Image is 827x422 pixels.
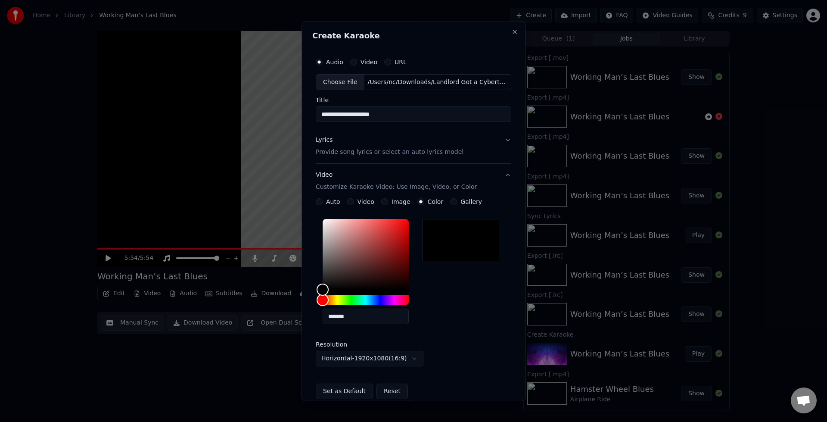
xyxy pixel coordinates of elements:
[364,78,511,87] div: /Users/nc/Downloads/Landlord Got a Cybertruck.wav
[323,219,409,290] div: Color
[428,199,444,205] label: Color
[316,199,511,406] div: VideoCustomize Karaoke Video: Use Image, Video, or Color
[392,199,410,205] label: Image
[358,199,374,205] label: Video
[316,148,463,157] p: Provide song lyrics or select an auto lyrics model
[323,295,409,306] div: Hue
[376,384,408,400] button: Reset
[326,199,340,205] label: Auto
[460,199,482,205] label: Gallery
[316,183,477,192] p: Customize Karaoke Video: Use Image, Video, or Color
[316,164,511,199] button: VideoCustomize Karaoke Video: Use Image, Video, or Color
[316,342,402,348] label: Resolution
[361,59,377,65] label: Video
[316,384,373,400] button: Set as Default
[316,75,364,90] div: Choose File
[316,129,511,164] button: LyricsProvide song lyrics or select an auto lyrics model
[312,32,515,40] h2: Create Karaoke
[316,171,477,192] div: Video
[316,97,511,103] label: Title
[395,59,407,65] label: URL
[316,136,333,145] div: Lyrics
[326,59,343,65] label: Audio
